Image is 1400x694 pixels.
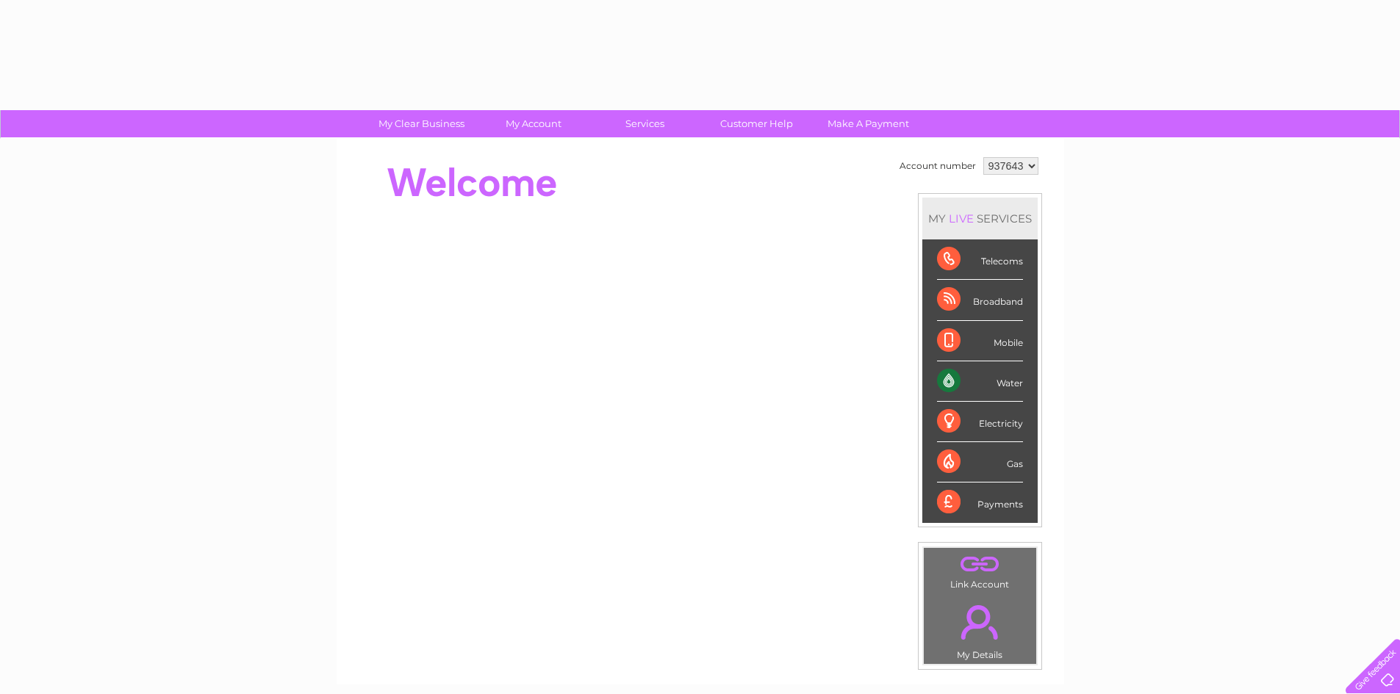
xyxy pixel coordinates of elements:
[922,198,1038,239] div: MY SERVICES
[937,361,1023,402] div: Water
[937,402,1023,442] div: Electricity
[937,280,1023,320] div: Broadband
[927,596,1033,648] a: .
[937,321,1023,361] div: Mobile
[473,110,594,137] a: My Account
[361,110,482,137] a: My Clear Business
[937,482,1023,522] div: Payments
[584,110,706,137] a: Services
[937,239,1023,280] div: Telecoms
[923,593,1037,665] td: My Details
[896,153,980,178] td: Account number
[808,110,929,137] a: Make A Payment
[927,552,1033,577] a: .
[696,110,817,137] a: Customer Help
[923,547,1037,593] td: Link Account
[946,212,977,225] div: LIVE
[937,442,1023,482] div: Gas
